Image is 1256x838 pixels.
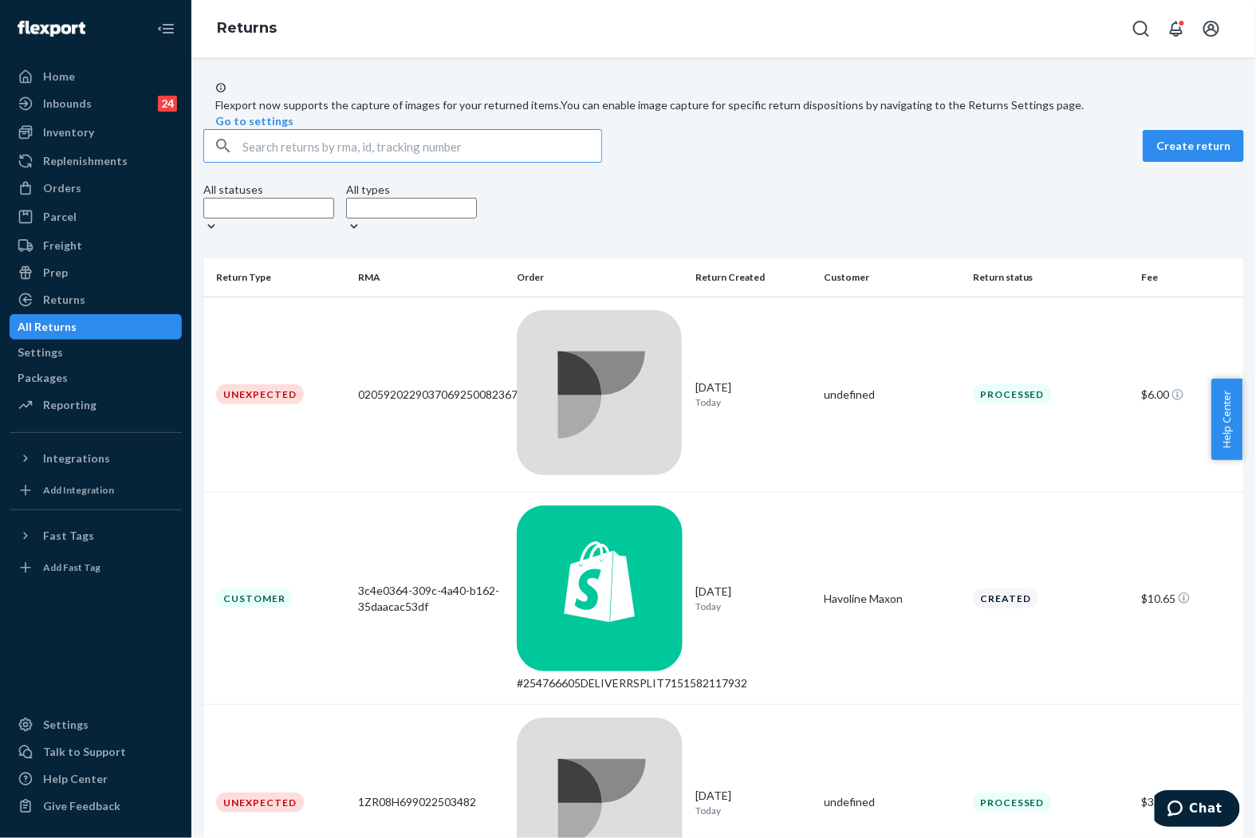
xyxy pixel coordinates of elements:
div: Give Feedback [43,798,120,814]
div: Inventory [43,124,94,140]
th: Return Created [689,258,818,297]
div: #254766605DELIVERRSPLIT7151582117932 [517,675,683,691]
th: Return Type [203,258,352,297]
div: 02059202290370692500823670 [358,387,504,403]
div: Processed [973,793,1052,812]
div: 3c4e0364-309c-4a40-b162-35daacac53df [358,583,504,615]
div: All types [346,182,477,198]
th: Customer [818,258,967,297]
div: Settings [18,344,63,360]
a: Add Fast Tag [10,555,182,580]
div: Customer [216,588,293,608]
button: Help Center [1211,379,1242,460]
p: Today [695,395,812,409]
div: Orders [43,180,81,196]
a: Inbounds24 [10,91,182,116]
div: Home [43,69,75,85]
button: Talk to Support [10,739,182,765]
div: [DATE] [695,584,812,613]
a: Reporting [10,392,182,418]
a: Orders [10,175,182,201]
div: Freight [43,238,82,254]
a: All Returns [10,314,182,340]
button: Give Feedback [10,793,182,819]
div: All Returns [18,319,77,335]
button: Open account menu [1195,13,1227,45]
iframe: Opens a widget where you can chat to one of our agents [1155,790,1240,830]
img: Flexport logo [18,21,85,37]
input: Search returns by rma, id, tracking number [242,130,601,162]
div: Settings [43,717,89,733]
div: All statuses [203,182,334,198]
a: Packages [10,365,182,391]
div: 1ZR08H699022503482 [358,794,504,810]
div: 24 [158,96,177,112]
button: Go to settings [215,113,293,129]
a: Parcel [10,204,182,230]
div: [DATE] [695,788,812,817]
input: All types [346,198,477,218]
div: Add Fast Tag [43,561,100,574]
ol: breadcrumbs [204,6,289,52]
a: Replenishments [10,148,182,174]
button: Open Search Box [1125,13,1157,45]
div: Returns [43,292,85,308]
div: Created [973,588,1038,608]
span: You can enable image capture for specific return dispositions by navigating to the Returns Settin... [561,98,1084,112]
button: Create return [1143,130,1244,162]
button: Open notifications [1160,13,1192,45]
input: All statuses [203,198,334,218]
a: Settings [10,712,182,738]
p: Today [695,600,812,613]
td: $10.65 [1135,493,1244,705]
div: Havoline Maxon [825,591,960,607]
td: $6.00 [1135,297,1244,493]
div: Parcel [43,209,77,225]
a: Home [10,64,182,89]
a: Returns [217,19,277,37]
p: Today [695,804,812,817]
th: RMA [352,258,510,297]
th: Fee [1135,258,1244,297]
div: Reporting [43,397,96,413]
div: Unexpected [216,384,304,404]
div: Inbounds [43,96,92,112]
div: Packages [18,370,68,386]
div: Help Center [43,771,108,787]
span: Flexport now supports the capture of images for your returned items. [215,98,561,112]
button: Integrations [10,446,182,471]
a: Inventory [10,120,182,145]
div: Add Integration [43,483,114,497]
a: Freight [10,233,182,258]
a: Add Integration [10,478,182,503]
div: Talk to Support [43,744,126,760]
a: Help Center [10,766,182,792]
div: Prep [43,265,68,281]
div: [DATE] [695,380,812,409]
a: Settings [10,340,182,365]
button: Fast Tags [10,523,182,549]
a: Prep [10,260,182,285]
div: Unexpected [216,793,304,812]
div: undefined [825,794,960,810]
th: Order [510,258,689,297]
div: Processed [973,384,1052,404]
th: Return status [967,258,1135,297]
div: undefined [825,387,960,403]
div: Fast Tags [43,528,94,544]
a: Returns [10,287,182,313]
div: Integrations [43,450,110,466]
div: Replenishments [43,153,128,169]
button: Close Navigation [150,13,182,45]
